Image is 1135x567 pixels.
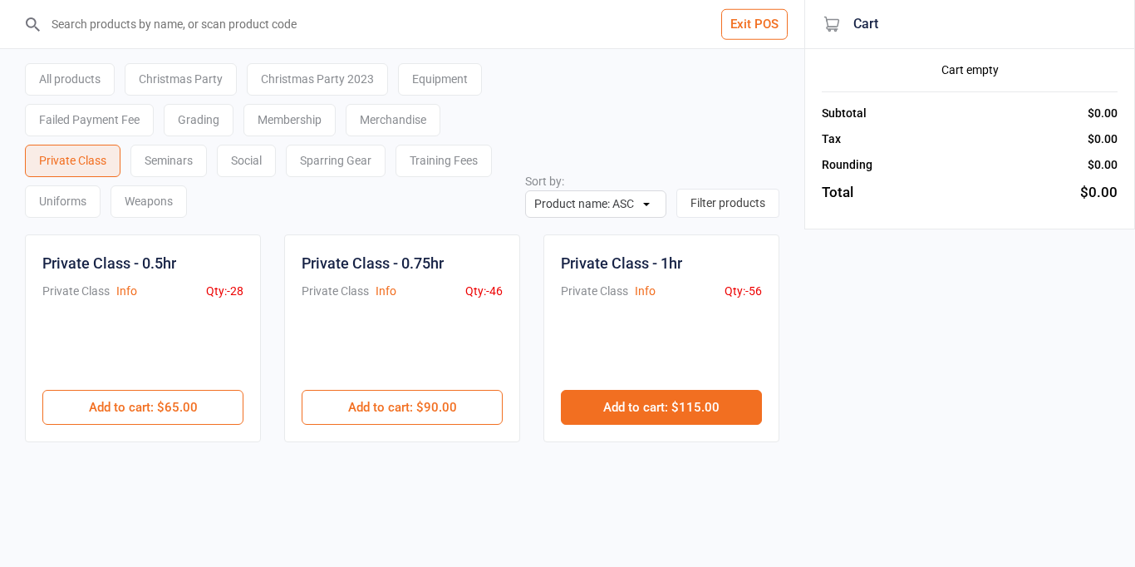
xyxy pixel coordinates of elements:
[286,145,386,177] div: Sparring Gear
[398,63,482,96] div: Equipment
[1088,105,1118,122] div: $0.00
[302,283,369,300] div: Private Class
[822,105,867,122] div: Subtotal
[822,131,841,148] div: Tax
[525,175,564,188] label: Sort by:
[822,156,872,174] div: Rounding
[116,283,137,300] button: Info
[725,283,762,300] div: Qty: -56
[42,390,243,425] button: Add to cart: $65.00
[346,104,440,136] div: Merchandise
[25,145,120,177] div: Private Class
[561,390,762,425] button: Add to cart: $115.00
[465,283,503,300] div: Qty: -46
[561,283,628,300] div: Private Class
[1088,131,1118,148] div: $0.00
[676,189,779,218] button: Filter products
[25,185,101,218] div: Uniforms
[822,62,1118,79] div: Cart empty
[217,145,276,177] div: Social
[25,63,115,96] div: All products
[1080,182,1118,204] div: $0.00
[376,283,396,300] button: Info
[243,104,336,136] div: Membership
[822,182,853,204] div: Total
[1088,156,1118,174] div: $0.00
[721,9,788,40] button: Exit POS
[130,145,207,177] div: Seminars
[42,252,176,274] div: Private Class - 0.5hr
[206,283,243,300] div: Qty: -28
[302,390,503,425] button: Add to cart: $90.00
[396,145,492,177] div: Training Fees
[247,63,388,96] div: Christmas Party 2023
[164,104,233,136] div: Grading
[111,185,187,218] div: Weapons
[125,63,237,96] div: Christmas Party
[561,252,682,274] div: Private Class - 1hr
[42,283,110,300] div: Private Class
[302,252,444,274] div: Private Class - 0.75hr
[635,283,656,300] button: Info
[25,104,154,136] div: Failed Payment Fee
